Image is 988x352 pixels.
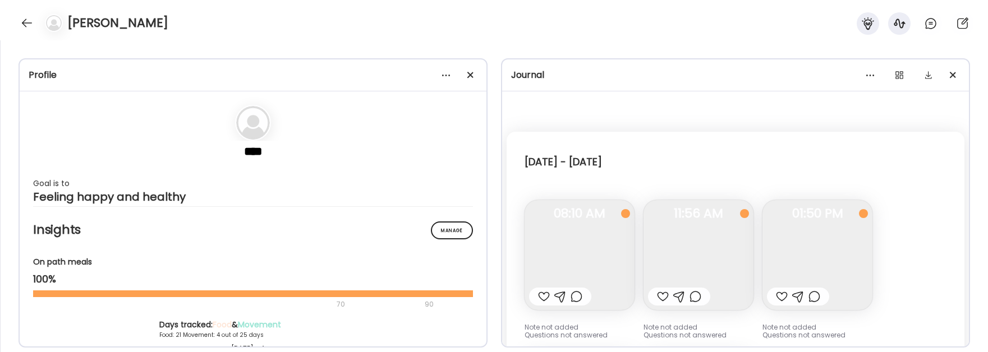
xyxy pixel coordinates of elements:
[159,319,347,331] div: Days tracked: &
[67,14,168,32] h4: [PERSON_NAME]
[525,330,608,340] span: Questions not answered
[644,322,697,332] span: Note not added
[238,319,281,330] span: Movement
[159,331,347,339] div: Food: 21 Movement: 4 out of 25 days
[33,177,473,190] div: Goal is to
[213,319,232,330] span: Food
[33,272,473,286] div: 100%
[424,298,435,311] div: 90
[511,68,960,82] div: Journal
[236,106,270,140] img: bg-avatar-default.svg
[525,322,578,332] span: Note not added
[762,322,816,332] span: Note not added
[644,209,753,219] span: 11:56 AM
[33,190,473,203] div: Feeling happy and healthy
[525,155,602,169] div: [DATE] - [DATE]
[46,15,62,31] img: bg-avatar-default.svg
[644,330,727,340] span: Questions not answered
[762,209,872,219] span: 01:50 PM
[525,209,635,219] span: 08:10 AM
[33,298,421,311] div: 70
[762,330,845,340] span: Questions not answered
[33,256,473,268] div: On path meals
[33,221,473,238] h2: Insights
[431,221,473,239] div: Manage
[29,68,477,82] div: Profile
